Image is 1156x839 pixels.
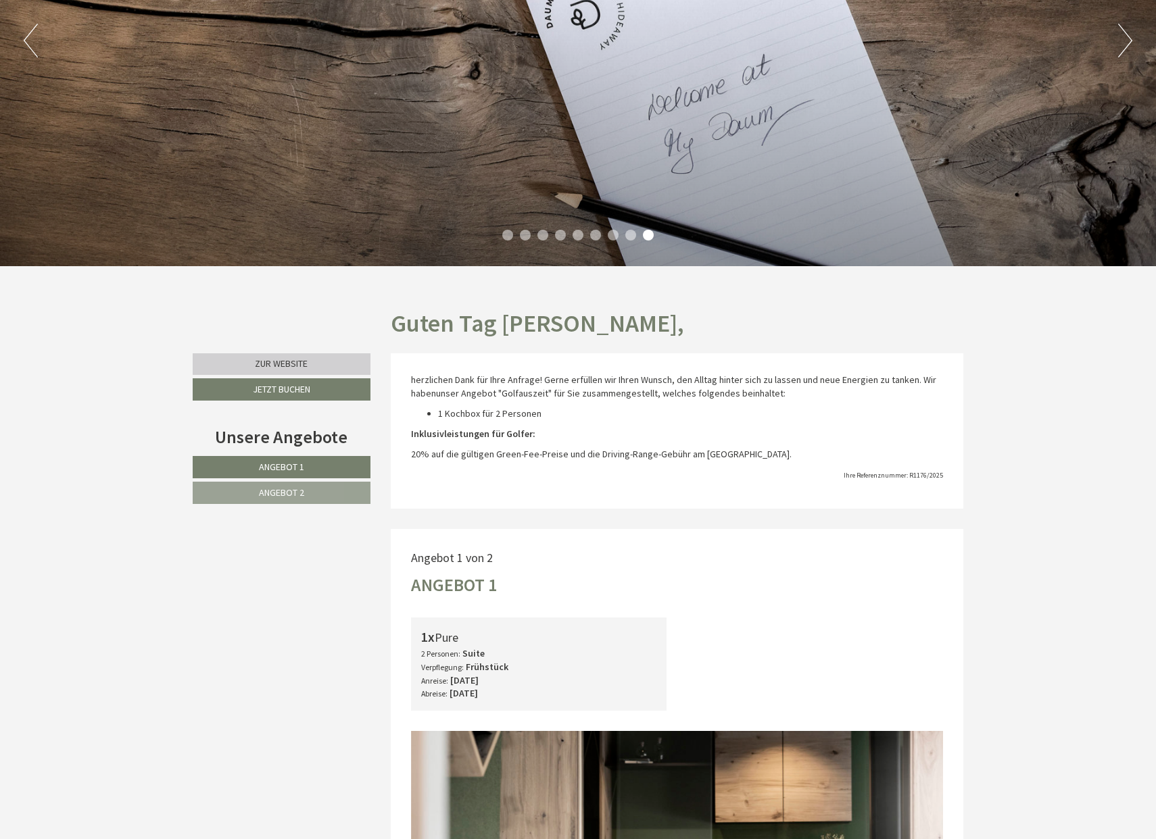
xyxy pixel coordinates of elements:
small: Anreise: [421,676,448,686]
b: [DATE] [450,674,479,686]
b: Frühstück [466,661,508,673]
div: Pure [421,628,657,647]
div: Unsere Angebote [193,424,370,449]
span: Angebot 1 [259,461,304,473]
a: Zur Website [193,353,370,375]
b: Suite [462,647,485,659]
span: 1 Kochbox für 2 Personen [438,407,541,419]
b: 1x [421,628,435,645]
h1: Guten Tag [PERSON_NAME], [391,310,684,337]
small: Verpflegung: [421,662,464,672]
strong: Inklusivleistungen für Golfer: [411,428,535,440]
b: [DATE] [450,687,478,699]
span: Ihre Referenznummer: R1176/2025 [844,471,943,480]
p: 20% auf die gültigen Green-Fee-Preise und die Driving-Range-Gebühr am [GEOGRAPHIC_DATA]. [411,448,944,461]
span: unser Angebot "Golfauszeit" für Sie zusammengestellt, welches folgendes beinhaltet: [436,387,786,399]
a: Jetzt buchen [193,378,370,401]
small: Abreise: [421,688,448,698]
div: Angebot 1 [411,572,497,597]
button: Next [1118,24,1132,57]
span: Angebot 1 von 2 [411,550,493,565]
small: 2 Personen: [421,649,460,659]
span: herzlichen Dank für Ihre Anfrage! Gerne erfüllen wir Ihren Wunsch, den Alltag hinter sich zu lass... [411,374,931,386]
button: Previous [24,24,38,57]
span: Angebot 2 [259,486,304,499]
